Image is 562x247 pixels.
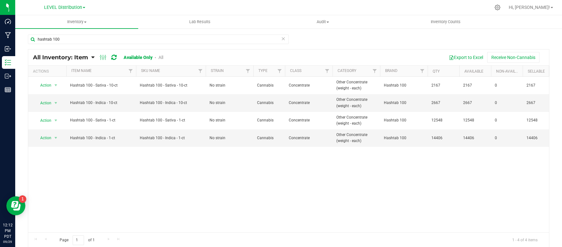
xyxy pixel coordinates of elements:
[3,239,12,244] p: 09/29
[463,117,487,123] span: 12548
[384,117,424,123] span: Hashtab 100
[289,82,329,88] span: Concentrate
[5,32,11,38] inline-svg: Manufacturing
[445,52,487,63] button: Export to Excel
[507,235,543,245] span: 1 - 4 of 4 items
[211,68,224,73] a: Strain
[526,117,551,123] span: 12548
[494,4,501,10] div: Manage settings
[463,135,487,141] span: 14406
[35,116,52,125] span: Action
[33,54,88,61] span: All Inventory: Item
[3,222,12,239] p: 12:12 PM PDT
[126,66,136,76] a: Filter
[526,82,551,88] span: 2167
[210,82,249,88] span: No strain
[262,19,384,25] span: Audit
[495,135,519,141] span: 0
[52,81,60,90] span: select
[384,135,424,141] span: Hashtab 100
[495,117,519,123] span: 0
[52,133,60,142] span: select
[73,235,84,245] input: 1
[336,114,376,127] span: Other Concentrate (weight - each)
[290,68,301,73] a: Class
[422,19,469,25] span: Inventory Counts
[431,117,455,123] span: 12548
[289,135,329,141] span: Concentrate
[384,100,424,106] span: Hashtab 100
[257,100,281,106] span: Cannabis
[35,133,52,142] span: Action
[495,82,519,88] span: 0
[289,100,329,106] span: Concentrate
[140,82,202,88] span: Hashtab 100 - Sativa - 10-ct
[257,117,281,123] span: Cannabis
[384,15,507,29] a: Inventory Counts
[384,82,424,88] span: Hashtab 100
[140,100,202,106] span: Hashtab 100 - Indica - 10-ct
[5,87,11,93] inline-svg: Reports
[487,52,539,63] button: Receive Non-Cannabis
[210,117,249,123] span: No strain
[6,196,25,215] iframe: Resource center
[70,82,132,88] span: Hashtab 100 - Sativa - 10-ct
[28,35,289,44] input: Search Item Name, Retail Display Name, SKU, Part Number...
[138,15,261,29] a: Lab Results
[5,46,11,52] inline-svg: Inbound
[257,135,281,141] span: Cannabis
[281,35,286,43] span: Clear
[35,99,52,107] span: Action
[44,5,82,10] span: LEVEL Distribution
[140,135,202,141] span: Hashtab 100 - Indica - 1-ct
[385,68,397,73] a: Brand
[33,69,64,74] div: Actions
[52,99,60,107] span: select
[5,59,11,66] inline-svg: Inventory
[431,82,455,88] span: 2167
[15,15,138,29] a: Inventory
[463,82,487,88] span: 2167
[289,117,329,123] span: Concentrate
[71,68,92,73] a: Item Name
[258,68,268,73] a: Type
[158,55,163,60] a: All
[181,19,219,25] span: Lab Results
[5,18,11,25] inline-svg: Dashboard
[70,117,132,123] span: Hashtab 100 - Sativa - 1-ct
[70,100,132,106] span: Hashtab 100 - Indica - 10-ct
[464,69,483,74] a: Available
[140,117,202,123] span: Hashtab 100 - Sativa - 1-ct
[496,69,524,74] a: Non-Available
[35,81,52,90] span: Action
[433,69,440,74] a: Qty
[141,68,160,73] a: SKU Name
[526,135,551,141] span: 14406
[70,135,132,141] span: Hashtab 100 - Indica - 1-ct
[338,68,356,73] a: Category
[54,235,100,245] span: Page of 1
[336,79,376,91] span: Other Concentrate (weight - each)
[124,55,152,60] a: Available Only
[195,66,206,76] a: Filter
[261,15,384,29] a: Audit
[5,73,11,79] inline-svg: Outbound
[15,19,138,25] span: Inventory
[336,97,376,109] span: Other Concentrate (weight - each)
[275,66,285,76] a: Filter
[495,100,519,106] span: 0
[33,54,91,61] a: All Inventory: Item
[431,100,455,106] span: 2667
[526,100,551,106] span: 2667
[257,82,281,88] span: Cannabis
[509,5,550,10] span: Hi, [PERSON_NAME]!
[431,135,455,141] span: 14406
[243,66,253,76] a: Filter
[210,100,249,106] span: No strain
[528,69,545,74] a: Sellable
[417,66,428,76] a: Filter
[19,195,26,203] iframe: Resource center unread badge
[210,135,249,141] span: No strain
[463,100,487,106] span: 2667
